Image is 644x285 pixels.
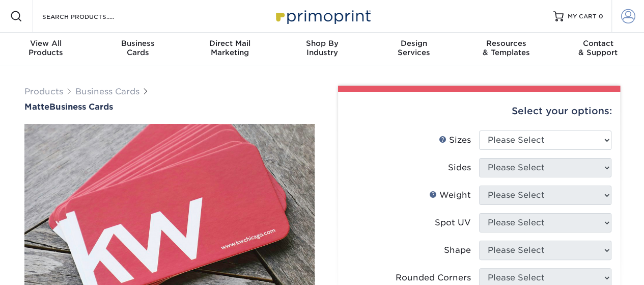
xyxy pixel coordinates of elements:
[276,39,368,48] span: Shop By
[460,33,552,65] a: Resources& Templates
[24,102,315,112] a: MatteBusiness Cards
[396,272,471,284] div: Rounded Corners
[24,87,63,96] a: Products
[276,33,368,65] a: Shop ByIndustry
[184,39,276,57] div: Marketing
[41,10,141,22] input: SEARCH PRODUCTS.....
[92,33,184,65] a: BusinessCards
[552,39,644,57] div: & Support
[448,162,471,174] div: Sides
[568,12,597,21] span: MY CART
[444,244,471,256] div: Shape
[24,102,315,112] h1: Business Cards
[271,5,373,27] img: Primoprint
[24,102,49,112] span: Matte
[552,39,644,48] span: Contact
[368,39,460,57] div: Services
[92,39,184,48] span: Business
[184,39,276,48] span: Direct Mail
[92,39,184,57] div: Cards
[552,33,644,65] a: Contact& Support
[75,87,139,96] a: Business Cards
[184,33,276,65] a: Direct MailMarketing
[429,189,471,201] div: Weight
[460,39,552,57] div: & Templates
[599,13,603,20] span: 0
[276,39,368,57] div: Industry
[460,39,552,48] span: Resources
[368,39,460,48] span: Design
[368,33,460,65] a: DesignServices
[435,217,471,229] div: Spot UV
[346,92,612,131] div: Select your options:
[439,134,471,146] div: Sizes
[3,254,87,281] iframe: Google Customer Reviews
